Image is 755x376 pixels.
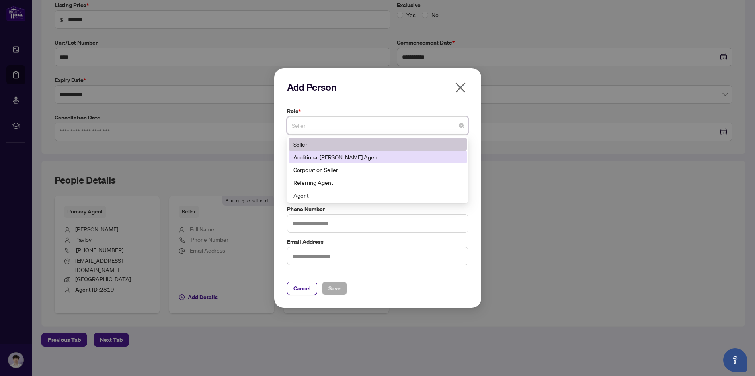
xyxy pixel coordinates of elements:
[293,191,462,200] div: Agent
[322,282,347,295] button: Save
[287,107,468,116] label: Role
[292,118,464,133] span: Seller
[293,153,462,161] div: Additional [PERSON_NAME] Agent
[289,163,467,176] div: Corporation Seller
[459,123,464,128] span: close-circle
[289,189,467,202] div: Agent
[289,176,467,189] div: Referring Agent
[293,178,462,187] div: Referring Agent
[293,165,462,174] div: Corporation Seller
[287,205,468,213] label: Phone Number
[287,282,317,295] button: Cancel
[723,348,747,372] button: Open asap
[293,140,462,149] div: Seller
[293,282,311,295] span: Cancel
[287,237,468,246] label: Email Address
[454,81,467,94] span: close
[287,81,468,94] h2: Add Person
[289,138,467,151] div: Seller
[289,151,467,163] div: Additional RAHR Agent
